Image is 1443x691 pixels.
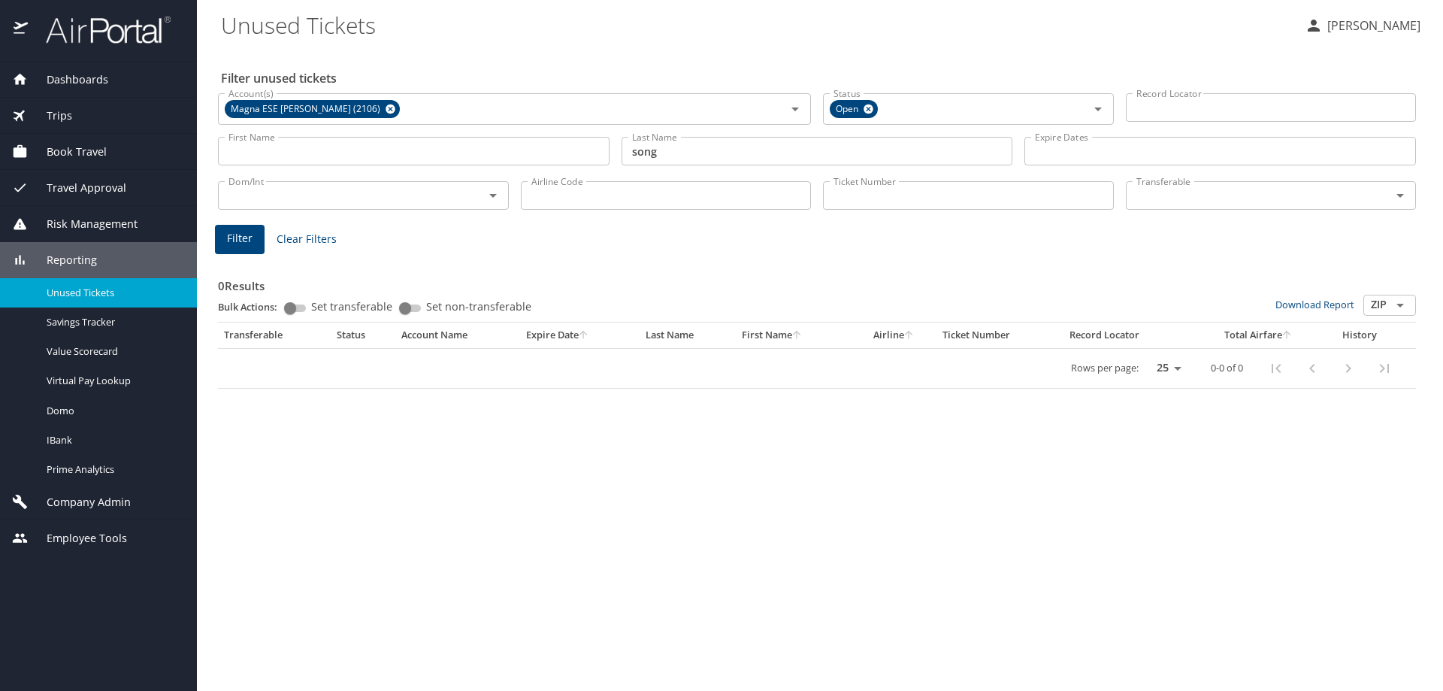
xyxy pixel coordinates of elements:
th: Status [331,323,395,348]
span: Magna ESE [PERSON_NAME] (2106) [225,102,389,117]
span: Trips [28,108,72,124]
table: custom pagination table [218,323,1416,389]
button: sort [904,331,915,341]
span: Domo [47,404,179,418]
button: Clear Filters [271,226,343,253]
div: Open [830,100,878,118]
span: Reporting [28,252,97,268]
span: Virtual Pay Lookup [47,374,179,388]
th: History [1323,323,1397,348]
span: Risk Management [28,216,138,232]
th: Total Airfare [1194,323,1323,348]
span: Unused Tickets [47,286,179,300]
button: Open [1390,185,1411,206]
div: Transferable [224,329,325,342]
h3: 0 Results [218,268,1416,295]
span: Employee Tools [28,530,127,547]
button: Open [483,185,504,206]
span: Travel Approval [28,180,126,196]
th: Airline [852,323,936,348]
span: Value Scorecard [47,344,179,359]
span: Set transferable [311,302,392,312]
div: Magna ESE [PERSON_NAME] (2106) [225,100,400,118]
img: icon-airportal.png [14,15,29,44]
th: First Name [736,323,852,348]
th: Record Locator [1063,323,1194,348]
span: Set non-transferable [426,302,531,312]
th: Expire Date [520,323,640,348]
h2: Filter unused tickets [221,66,1419,90]
th: Last Name [640,323,736,348]
p: [PERSON_NAME] [1323,17,1420,35]
p: Bulk Actions: [218,300,289,314]
span: Savings Tracker [47,315,179,329]
p: 0-0 of 0 [1211,363,1243,373]
button: [PERSON_NAME] [1299,12,1426,39]
a: Download Report [1275,298,1354,311]
span: Filter [227,229,253,248]
span: Company Admin [28,494,131,511]
button: Filter [215,225,265,254]
span: Prime Analytics [47,462,179,477]
span: Open [830,102,867,117]
th: Ticket Number [936,323,1063,348]
h1: Unused Tickets [221,2,1293,48]
button: Open [1390,295,1411,316]
button: Open [1088,98,1109,120]
span: Dashboards [28,71,108,88]
span: Book Travel [28,144,107,160]
button: Open [785,98,806,120]
img: airportal-logo.png [29,15,171,44]
select: rows per page [1145,357,1187,380]
button: sort [1282,331,1293,341]
p: Rows per page: [1071,363,1139,373]
button: sort [792,331,803,341]
button: sort [579,331,589,341]
span: IBank [47,433,179,447]
span: Clear Filters [277,230,337,249]
th: Account Name [395,323,520,348]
